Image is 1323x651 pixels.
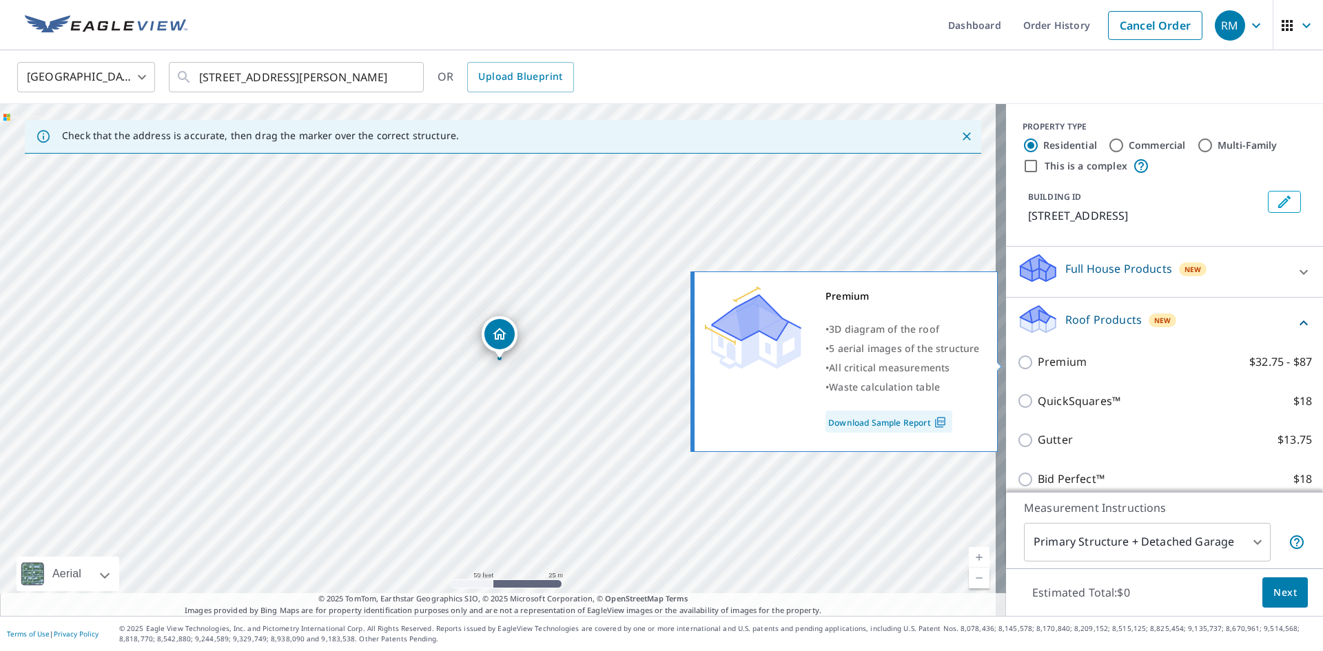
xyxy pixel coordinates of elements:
p: Check that the address is accurate, then drag the marker over the correct structure. [62,130,459,142]
p: | [7,630,99,638]
div: • [825,339,980,358]
p: $18 [1293,471,1312,488]
div: Primary Structure + Detached Garage [1024,523,1271,561]
div: RM [1215,10,1245,41]
div: Aerial [48,557,85,591]
img: Premium [705,287,801,369]
p: Premium [1038,353,1087,371]
span: Next [1273,584,1297,601]
p: Bid Perfect™ [1038,471,1105,488]
span: 5 aerial images of the structure [829,342,979,355]
p: QuickSquares™ [1038,393,1120,410]
img: Pdf Icon [931,416,950,428]
div: OR [438,62,574,92]
span: Your report will include the primary structure and a detached garage if one exists. [1289,534,1305,550]
img: EV Logo [25,15,187,36]
p: $18 [1293,393,1312,410]
a: Terms of Use [7,629,50,639]
div: Full House ProductsNew [1017,252,1312,291]
a: Cancel Order [1108,11,1202,40]
button: Close [958,127,976,145]
span: © 2025 TomTom, Earthstar Geographics SIO, © 2025 Microsoft Corporation, © [318,593,688,605]
p: Roof Products [1065,311,1142,328]
p: © 2025 Eagle View Technologies, Inc. and Pictometry International Corp. All Rights Reserved. Repo... [119,623,1316,644]
label: Residential [1043,138,1097,152]
button: Edit building 1 [1268,191,1301,213]
span: 3D diagram of the roof [829,322,939,335]
a: Download Sample Report [825,411,952,433]
div: • [825,320,980,339]
label: This is a complex [1045,159,1127,173]
a: Upload Blueprint [467,62,573,92]
span: Upload Blueprint [478,68,562,85]
span: New [1184,264,1202,275]
span: New [1154,315,1171,326]
a: Privacy Policy [54,629,99,639]
div: Roof ProductsNew [1017,303,1312,342]
p: [STREET_ADDRESS] [1028,207,1262,224]
div: PROPERTY TYPE [1023,121,1306,133]
p: Gutter [1038,431,1073,448]
span: Waste calculation table [829,380,940,393]
a: Current Level 19, Zoom In [969,547,989,568]
p: $32.75 - $87 [1249,353,1312,371]
div: Dropped pin, building 1, Residential property, 2467 Pico Ave Tyler, TX 75701 [482,316,517,359]
a: Terms [666,593,688,603]
span: All critical measurements [829,361,950,374]
a: OpenStreetMap [605,593,663,603]
div: Premium [825,287,980,306]
p: BUILDING ID [1028,191,1081,203]
p: Estimated Total: $0 [1021,577,1141,608]
input: Search by address or latitude-longitude [199,58,396,96]
label: Multi-Family [1218,138,1278,152]
p: Full House Products [1065,260,1172,277]
div: • [825,378,980,397]
button: Next [1262,577,1308,608]
p: Measurement Instructions [1024,499,1305,516]
div: • [825,358,980,378]
div: [GEOGRAPHIC_DATA] [17,58,155,96]
p: $13.75 [1278,431,1312,448]
a: Current Level 19, Zoom Out [969,568,989,588]
label: Commercial [1129,138,1186,152]
div: Aerial [17,557,119,591]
